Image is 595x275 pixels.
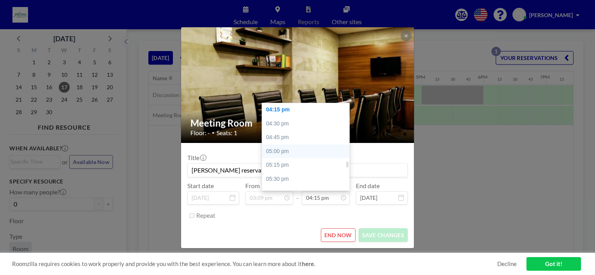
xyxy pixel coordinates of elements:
div: 05:45 pm [262,186,353,200]
span: Floor: - [190,129,210,137]
span: - [296,185,299,202]
input: (No title) [188,164,407,177]
label: End date [356,182,380,190]
div: 04:45 pm [262,130,353,145]
h2: Meeting Room [190,117,405,129]
div: 05:15 pm [262,158,353,172]
a: here. [302,260,315,267]
button: SAVE CHANGES [359,228,408,242]
div: 05:00 pm [262,145,353,159]
label: Repeat [196,212,215,219]
label: From [245,182,260,190]
a: Decline [497,260,517,268]
a: Got it! [526,257,581,271]
button: END NOW [321,228,356,242]
div: 04:30 pm [262,117,353,131]
label: Title [187,154,206,162]
span: • [212,130,215,136]
label: Start date [187,182,214,190]
span: Roomzilla requires cookies to work properly and provide you with the best experience. You can lea... [12,260,497,268]
span: Seats: 1 [217,129,237,137]
div: 04:15 pm [262,103,353,117]
img: 537.jpg [181,7,415,163]
div: 05:30 pm [262,172,353,186]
